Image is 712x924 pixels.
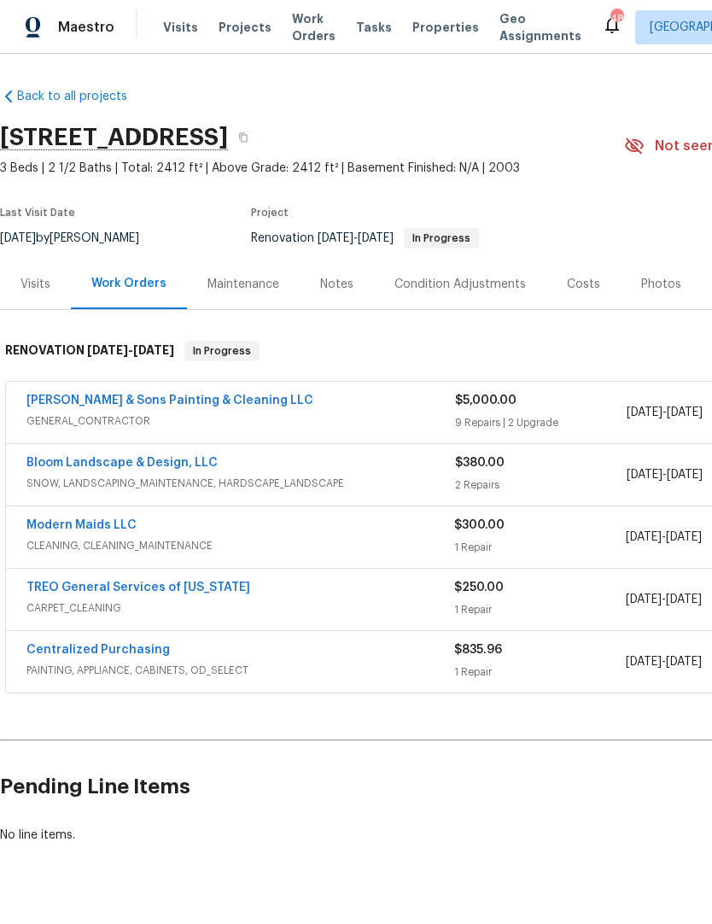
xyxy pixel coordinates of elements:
[454,644,502,656] span: $835.96
[626,653,702,670] span: -
[26,662,454,679] span: PAINTING, APPLIANCE, CABINETS, OD_SELECT
[626,529,702,546] span: -
[26,457,218,469] a: Bloom Landscape & Design, LLC
[454,519,505,531] span: $300.00
[499,10,581,44] span: Geo Assignments
[567,276,600,293] div: Costs
[26,519,137,531] a: Modern Maids LLC
[666,531,702,543] span: [DATE]
[626,531,662,543] span: [DATE]
[292,10,336,44] span: Work Orders
[87,344,128,356] span: [DATE]
[406,233,477,243] span: In Progress
[320,276,353,293] div: Notes
[26,537,454,554] span: CLEANING, CLEANING_MAINTENANCE
[627,404,703,421] span: -
[610,10,622,27] div: 48
[26,599,454,617] span: CARPET_CLEANING
[627,406,662,418] span: [DATE]
[5,341,174,361] h6: RENOVATION
[454,539,625,556] div: 1 Repair
[627,469,662,481] span: [DATE]
[455,457,505,469] span: $380.00
[627,466,703,483] span: -
[26,412,455,430] span: GENERAL_CONTRACTOR
[26,644,170,656] a: Centralized Purchasing
[454,601,625,618] div: 1 Repair
[394,276,526,293] div: Condition Adjustments
[228,122,259,153] button: Copy Address
[163,19,198,36] span: Visits
[219,19,271,36] span: Projects
[666,594,702,605] span: [DATE]
[626,594,662,605] span: [DATE]
[318,232,353,244] span: [DATE]
[358,232,394,244] span: [DATE]
[26,582,250,594] a: TREO General Services of [US_STATE]
[251,208,289,218] span: Project
[318,232,394,244] span: -
[26,475,455,492] span: SNOW, LANDSCAPING_MAINTENANCE, HARDSCAPE_LANDSCAPE
[186,342,258,360] span: In Progress
[667,406,703,418] span: [DATE]
[667,469,703,481] span: [DATE]
[251,232,479,244] span: Renovation
[87,344,174,356] span: -
[455,477,627,494] div: 2 Repairs
[356,21,392,33] span: Tasks
[454,582,504,594] span: $250.00
[455,395,516,406] span: $5,000.00
[626,656,662,668] span: [DATE]
[20,276,50,293] div: Visits
[455,414,627,431] div: 9 Repairs | 2 Upgrade
[454,664,625,681] div: 1 Repair
[666,656,702,668] span: [DATE]
[207,276,279,293] div: Maintenance
[91,275,166,292] div: Work Orders
[626,591,702,608] span: -
[58,19,114,36] span: Maestro
[412,19,479,36] span: Properties
[641,276,681,293] div: Photos
[133,344,174,356] span: [DATE]
[26,395,313,406] a: [PERSON_NAME] & Sons Painting & Cleaning LLC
